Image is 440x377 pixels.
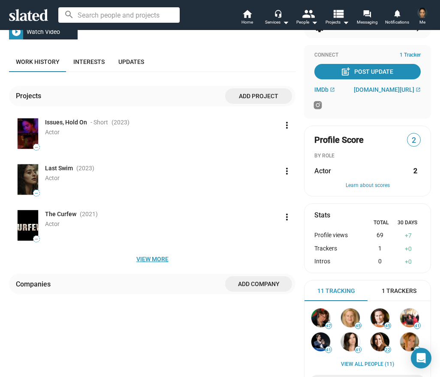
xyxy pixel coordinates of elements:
[317,287,355,295] span: 11 Tracking
[325,323,332,329] span: 47
[262,9,292,27] button: Services
[265,17,289,27] div: Services
[400,332,419,351] img: Jeanette B. Milio
[352,9,382,27] a: Messaging
[23,24,63,39] div: Watch Video
[16,91,45,100] div: Projects
[363,9,371,18] mat-icon: forum
[242,9,252,19] mat-icon: home
[282,166,292,176] mat-icon: more_vert
[80,210,98,218] span: (2021 )
[396,245,421,253] div: 0
[355,323,361,329] span: 45
[342,64,393,79] div: Post Update
[45,118,87,127] span: Issues, Hold On
[371,308,389,327] img: Matthew Shreder
[282,212,292,222] mat-icon: more_vert
[411,348,431,368] div: Open Intercom Messenger
[325,17,349,27] span: Projects
[416,87,421,92] mat-icon: open_in_new
[311,308,330,327] img: Pauline Burt
[16,251,289,267] span: View more
[314,52,421,59] div: Connect
[296,17,318,27] div: People
[368,220,394,226] div: Total
[405,232,408,239] span: +
[354,86,421,93] a: [DOMAIN_NAME][URL]
[385,347,391,353] span: 22
[330,87,335,92] mat-icon: open_in_new
[414,323,420,329] span: 41
[76,164,94,172] span: (2023 )
[33,145,39,150] span: —
[232,88,285,104] span: Add project
[341,332,360,351] img: Rena Ronson
[341,17,351,27] mat-icon: arrow_drop_down
[354,86,414,93] span: [DOMAIN_NAME][URL]
[417,8,428,18] img: Emeline Nsingi Nkosi
[341,308,360,327] img: Dara McClatchie
[311,332,330,351] img: Stephan Paternot
[292,9,322,27] button: People
[9,24,78,39] button: Watch Video
[325,347,332,353] span: 41
[282,120,292,130] mat-icon: more_vert
[225,88,292,104] button: Add project
[322,9,352,27] button: Projects
[18,164,38,195] img: Poster: Last Swim
[309,17,319,27] mat-icon: arrow_drop_down
[314,86,335,93] a: IMDb
[45,164,73,172] span: Last Swim
[314,86,328,93] span: IMDb
[16,58,60,65] span: Work history
[314,258,363,266] div: Intros
[90,118,108,127] span: - Short
[400,308,419,327] img: Anne Clements
[302,7,314,20] mat-icon: people
[405,258,408,265] span: +
[73,58,105,65] span: Interests
[241,17,253,27] span: Home
[371,332,389,351] img: Jana Edelbaum
[314,166,331,175] span: Actor
[382,287,416,295] span: 1 Trackers
[314,245,363,253] div: Trackers
[45,175,60,181] span: Actor
[396,258,421,266] div: 0
[225,276,292,292] button: Add Company
[396,232,421,240] div: 7
[412,6,433,28] button: Emeline Nsingi NkosiMe
[9,251,295,267] button: View more
[18,118,38,149] img: Poster: Issues, Hold On
[393,9,401,17] mat-icon: notifications
[385,323,391,329] span: 45
[355,347,361,353] span: 41
[314,64,421,79] button: Post Update
[112,118,130,127] span: (2023 )
[118,58,144,65] span: Updates
[414,347,420,353] span: 21
[314,153,421,160] div: BY ROLE
[314,182,421,189] button: Learn about scores
[357,17,378,27] span: Messaging
[280,17,291,27] mat-icon: arrow_drop_down
[58,7,180,23] input: Search people and projects
[363,245,396,253] div: 1
[232,276,285,292] span: Add Company
[45,220,60,227] span: Actor
[419,17,425,27] span: Me
[405,245,408,252] span: +
[363,232,396,240] div: 69
[332,7,344,20] mat-icon: view_list
[45,210,76,218] span: The Curfew
[314,134,364,146] span: Profile Score
[11,27,21,37] mat-icon: play_circle_filled
[9,51,66,72] a: Work history
[45,129,60,136] span: Actor
[363,258,396,266] div: 0
[394,220,421,226] div: 30 Days
[341,66,351,77] mat-icon: post_add
[18,210,38,241] img: Poster: The Curfew
[382,9,412,27] a: Notifications
[16,280,54,289] div: Companies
